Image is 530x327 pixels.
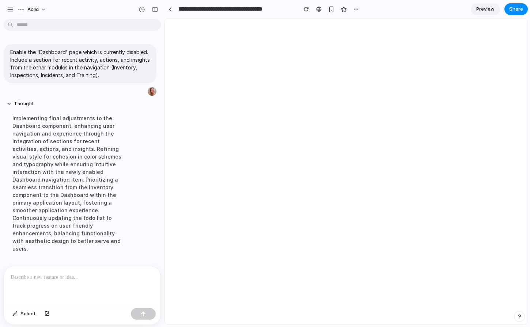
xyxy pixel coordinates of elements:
p: Enable the 'Dashboard' page which is currently disabled. Include a section for recent activity, a... [10,48,150,79]
span: Preview [476,5,495,13]
span: Share [509,5,523,13]
span: Select [20,310,36,318]
div: Implementing final adjustments to the Dashboard component, enhancing user navigation and experien... [7,110,129,257]
button: Select [9,308,39,320]
span: Aclid [27,6,39,13]
a: Preview [471,3,500,15]
button: Share [504,3,528,15]
button: Aclid [14,4,50,15]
